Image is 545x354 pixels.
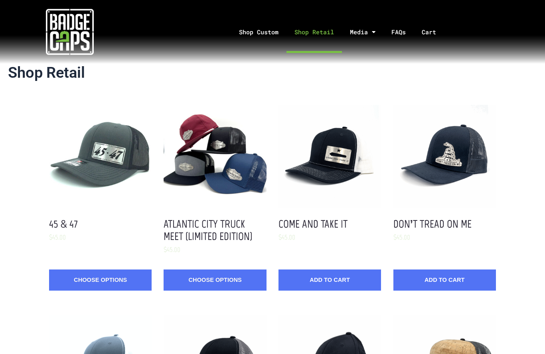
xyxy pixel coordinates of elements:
a: Cart [414,11,454,53]
h1: Shop Retail [8,64,537,82]
span: $45.00 [49,233,66,242]
span: $45.00 [393,233,410,242]
a: Come and Take It [278,217,348,230]
a: Choose Options [164,269,266,291]
a: FAQs [383,11,414,53]
span: $45.00 [278,233,295,242]
a: Atlantic City Truck Meet (Limited Edition) [164,217,252,243]
img: badgecaps white logo with green acccent [46,8,94,56]
button: Add to Cart [393,269,496,291]
a: Shop Custom [231,11,286,53]
button: Add to Cart [278,269,381,291]
span: $45.00 [164,245,180,254]
a: Choose Options [49,269,152,291]
a: 45 & 47 [49,217,78,230]
a: Don’t Tread on Me [393,217,472,230]
a: Shop Retail [286,11,342,53]
a: Media [342,11,383,53]
button: Atlantic City Truck Meet Hat Options [164,105,266,207]
nav: Menu [140,11,545,53]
